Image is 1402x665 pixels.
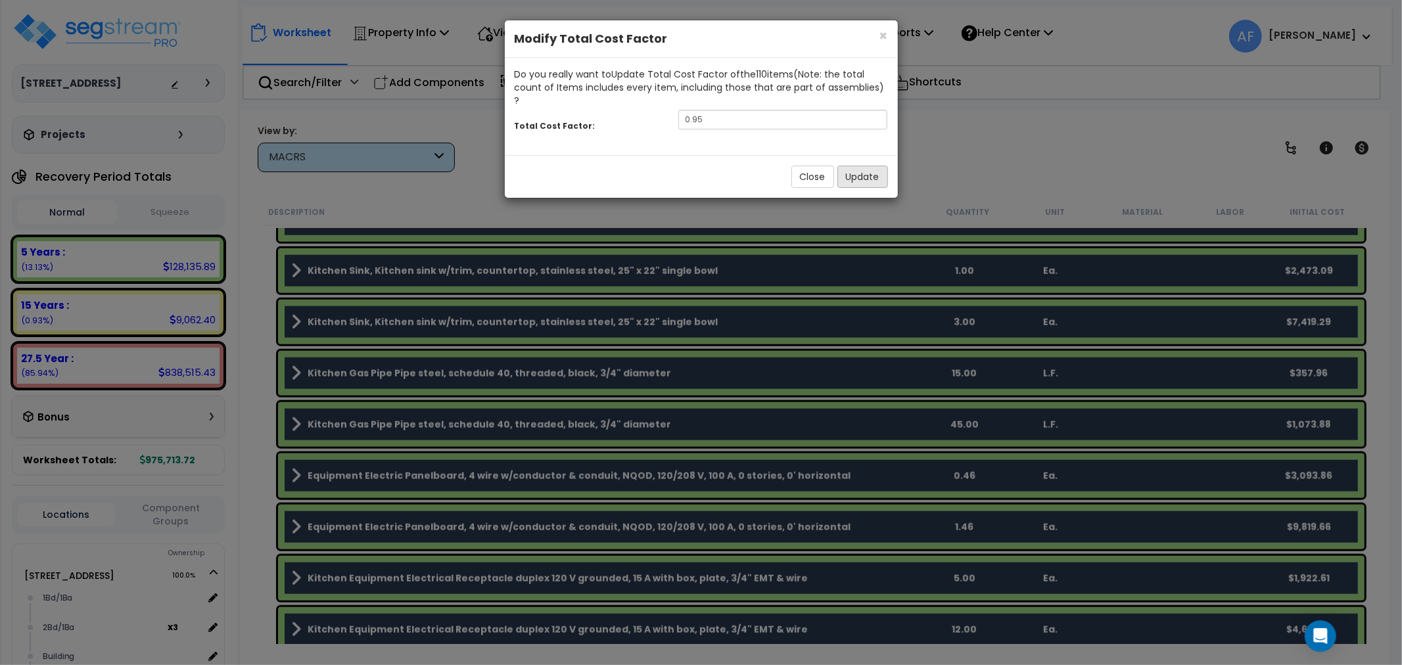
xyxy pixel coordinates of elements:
[1305,620,1336,652] div: Open Intercom Messenger
[791,166,834,188] button: Close
[515,121,596,131] small: Total Cost Factor:
[837,166,888,188] button: Update
[515,30,668,47] b: Modify Total Cost Factor
[515,68,888,107] div: Do you really want to Update Total Cost Factor of the 110 item s (Note: the total count of Items ...
[879,26,888,45] span: ×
